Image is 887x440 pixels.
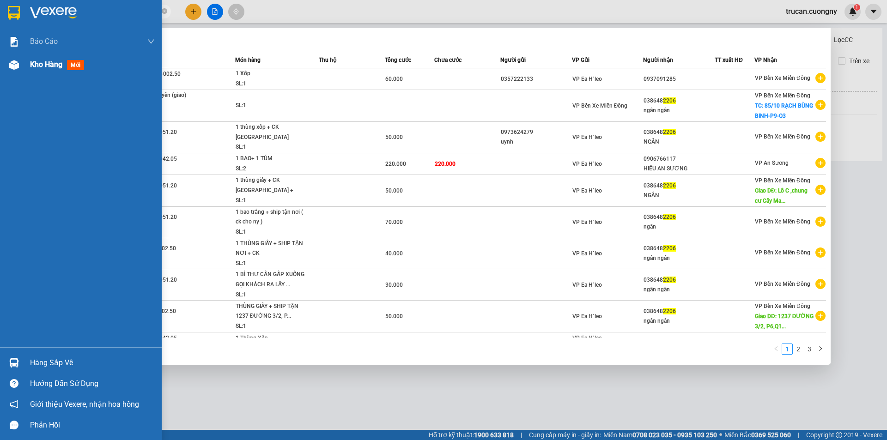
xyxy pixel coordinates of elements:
span: plus-circle [815,158,826,168]
span: 2206 [663,245,676,252]
span: VP Bến Xe Miền Đông [755,281,810,287]
div: ngân ngân [644,285,714,295]
span: plus-circle [815,185,826,195]
span: VP Ea H`leo [572,282,602,288]
span: 40.000 [385,250,403,257]
span: Giao DĐ: 1237 ĐƯỜNG 3/2, P6,Q1... [755,313,814,330]
span: VP Ea H`leo [572,335,602,341]
div: SL: 1 [236,227,305,237]
span: VP Bến Xe Miền Đông [755,218,810,225]
span: VP Bến Xe Miền Đông [755,133,810,140]
div: ngân ngân [644,316,714,326]
div: SL: 1 [236,101,305,111]
a: 2 [793,344,803,354]
li: Previous Page [771,344,782,355]
span: plus-circle [815,217,826,227]
span: plus-circle [815,338,826,348]
span: 2206 [663,277,676,283]
span: VP Ea H`leo [572,219,602,225]
div: 0937091285 [644,74,714,84]
div: 038648 [644,244,714,253]
span: VP Bến Xe Miền Đông [755,177,810,184]
span: Giao DĐ: Lô C ,chung cư Cây Ma... [755,187,808,204]
div: Hướng dẫn sử dụng [30,377,155,391]
span: left [773,346,779,351]
button: left [771,344,782,355]
span: 50.000 [385,187,403,194]
div: 1 Xốp [236,69,305,79]
div: 0357222133 [501,74,571,84]
span: question-circle [10,379,18,388]
span: Báo cáo [30,36,58,47]
span: plus-circle [815,311,826,321]
div: Đang vận chuyển (giao) [128,90,197,101]
div: 1 BAO+ 1 TÚM [236,154,305,164]
span: 70.000 [385,219,403,225]
span: 50.000 [385,313,403,319]
span: close-circle [162,7,167,16]
div: HIẾU AN SƯƠNG [644,164,714,174]
li: 2 [793,344,804,355]
span: TT xuất HĐ [715,57,743,63]
div: SL: 1 [236,142,305,152]
button: right [815,344,826,355]
div: 1 BÌ THƯ CẦN GẤP XUỐNG GỌI KHÁCH RA LẤY ... [236,270,305,289]
div: 038648 [644,181,714,191]
div: 038648 [644,212,714,222]
span: VP Bến Xe Miền Đông [755,303,810,309]
li: Next Page [815,344,826,355]
span: 50.000 [385,134,403,140]
span: 2206 [663,129,676,135]
span: Người gửi [500,57,526,63]
li: 1 [782,344,793,355]
div: ngân ngân [644,106,714,115]
span: message [10,421,18,429]
div: SL: 1 [236,290,305,300]
span: close-circle [162,8,167,14]
span: Thu hộ [319,57,336,63]
img: warehouse-icon [9,60,19,70]
div: 038648 [644,307,714,316]
span: Tổng cước [385,57,411,63]
span: notification [10,400,18,409]
div: Ahamove [128,101,197,111]
div: SL: 2 [236,164,305,174]
div: 038648 [644,275,714,285]
span: 2206 [663,308,676,314]
div: 1 thùng xốp + CK [GEOGRAPHIC_DATA] [236,122,305,142]
span: down [147,38,155,45]
div: ngân [644,222,714,232]
span: VP Nhận [754,57,777,63]
span: VP Ea H`leo [572,134,602,140]
img: warehouse-icon [9,358,19,368]
div: 038648 [644,127,714,137]
span: Chưa cước [434,57,462,63]
span: right [818,346,823,351]
div: 0906766117 [644,154,714,164]
span: TC: 85/10 RẠCH BÙNG BINH-P9-Q3 [755,102,813,119]
div: SL: 1 [236,196,305,206]
span: 220.000 [435,161,456,167]
div: 1 thùng giấy + CK [GEOGRAPHIC_DATA] + SHIP TẬN NƠI [236,175,305,195]
a: 1 [782,344,792,354]
img: logo-vxr [8,6,20,20]
span: Kho hàng [30,60,62,69]
div: Phản hồi [30,418,155,432]
span: plus-circle [815,247,826,258]
div: SL: 1 [236,321,305,332]
span: mới [67,60,84,70]
span: Món hàng [235,57,261,63]
div: 1 bao trắng + ship tận nơi ( ck cho ny ) [236,207,305,227]
div: uynh [501,137,571,147]
span: 220.000 [385,161,406,167]
div: NGÂN [644,191,714,200]
span: Người nhận [643,57,673,63]
span: VP Bến Xe Miền Đông [572,102,628,109]
div: 1 Thùng Xốp [236,333,305,344]
li: 3 [804,344,815,355]
span: 2206 [663,214,676,220]
span: VP Ea H`leo [572,161,602,167]
span: plus-circle [815,279,826,289]
div: SL: 1 [236,259,305,269]
span: plus-circle [815,132,826,142]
